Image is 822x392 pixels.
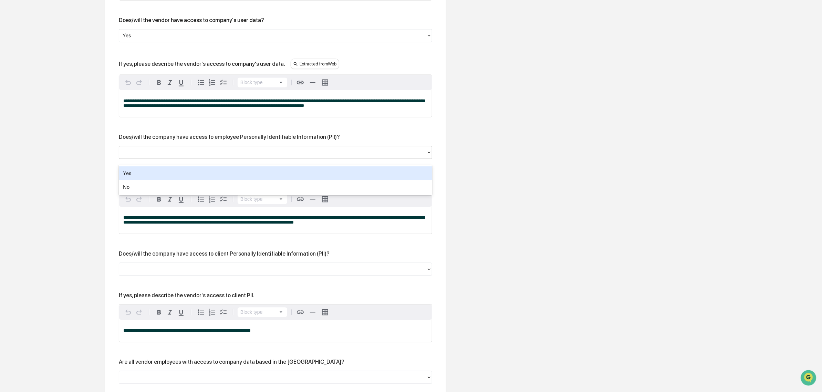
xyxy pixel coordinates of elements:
[176,77,187,88] button: Underline
[14,100,43,107] span: Data Lookup
[238,194,287,204] button: Block type
[4,84,47,96] a: 🖐️Preclearance
[4,97,46,110] a: 🔎Data Lookup
[7,14,125,25] p: How can we help?
[23,53,113,60] div: Start new chat
[119,17,264,23] div: Does/will the vendor have access to company's user data?
[23,60,87,65] div: We're available if you need us!
[47,84,88,96] a: 🗄️Attestations
[800,369,819,388] iframe: Open customer support
[119,292,254,299] div: If yes, please describe the vendor's access to client PII.
[165,307,176,318] button: Italic
[154,307,165,318] button: Bold
[176,194,187,205] button: Underline
[7,53,19,65] img: 1746055101610-c473b297-6a78-478c-a979-82029cc54cd1
[119,166,432,180] div: Yes
[117,55,125,63] button: Start new chat
[154,194,165,205] button: Bold
[119,61,285,67] div: If yes, please describe the vendor's access to company's user data.
[7,87,12,93] div: 🖐️
[7,101,12,106] div: 🔎
[291,59,339,69] div: Extracted from Web
[119,180,432,194] div: No
[50,87,55,93] div: 🗄️
[14,87,44,94] span: Preclearance
[69,117,83,122] span: Pylon
[238,78,287,87] button: Block type
[49,116,83,122] a: Powered byPylon
[165,194,176,205] button: Italic
[119,359,344,365] div: Are all vendor employees with access to company data based in the [GEOGRAPHIC_DATA]?
[238,307,287,317] button: Block type
[176,307,187,318] button: Underline
[57,87,85,94] span: Attestations
[154,77,165,88] button: Bold
[165,77,176,88] button: Italic
[119,250,330,257] div: Does/will the company have access to client Personally Identifiable Information (PII)?
[119,134,340,140] div: Does/will the company have access to employee Personally Identifiable Information (PII)?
